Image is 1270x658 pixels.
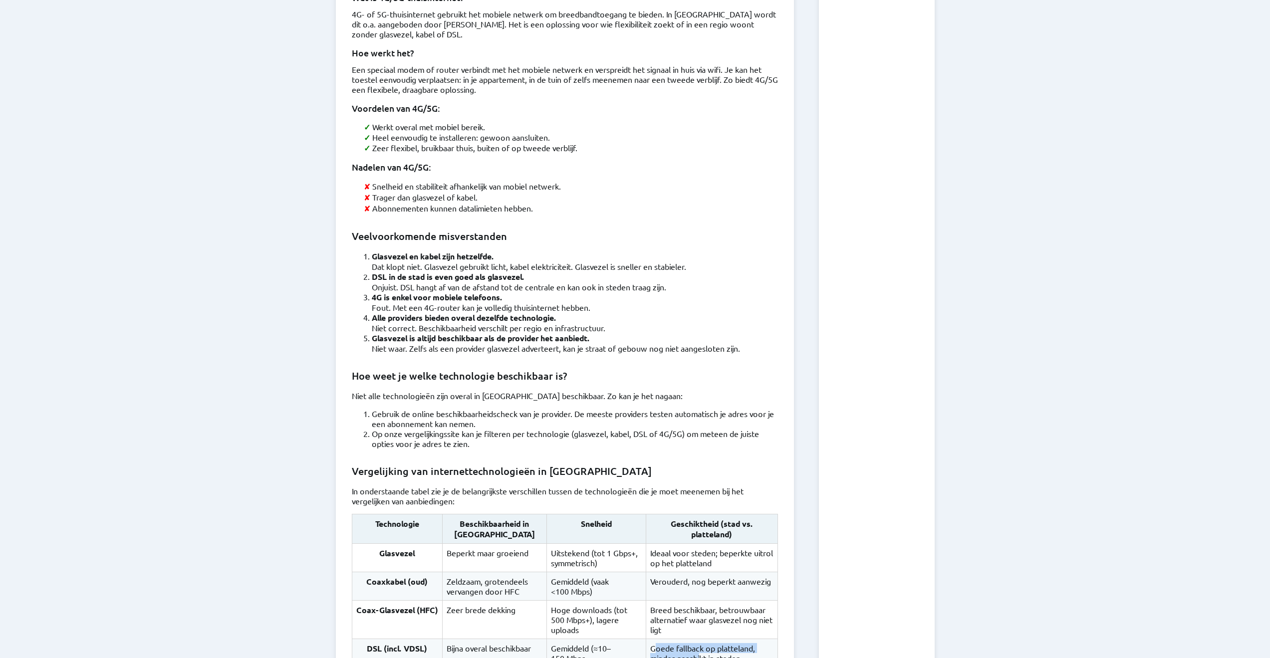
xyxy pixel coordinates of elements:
li: Abonnementen kunnen datalimieten hebben. [364,203,778,214]
p: Niet correct. Beschikbaarheid verschilt per regio en infrastructuur. [372,323,778,333]
th: Snelheid [546,514,646,544]
li: Heel eenvoudig te installeren: gewoon aansluiten. [364,132,778,143]
li: Trager dan glasvezel of kabel. [364,192,778,203]
strong: Glasvezel en kabel zijn hetzelfde. [372,251,494,261]
h4: Nadelen van 4G/5G: [352,161,778,173]
li: Gebruik de online beschikbaarheidscheck van je provider. De meeste providers testen automatisch j... [372,409,778,429]
td: Hoge downloads (tot 500 Mbps+), lagere uploads [546,601,646,639]
strong: Glasvezel is altijd beschikbaar als de provider het aanbiedt. [372,333,590,343]
p: Onjuist. DSL hangt af van de afstand tot de centrale en kan ook in steden traag zijn. [372,282,778,292]
td: Ideaal voor steden; beperkte uitrol op het platteland [646,544,777,572]
li: Zeer flexibel, bruikbaar thuis, buiten of op tweede verblijf. [364,143,778,153]
li: Op onze vergelijkingssite kan je filteren per technologie (glasvezel, kabel, DSL of 4G/5G) om met... [372,429,778,448]
th: Coaxkabel (oud) [352,572,442,601]
h3: Veelvoorkomende misverstanden [352,229,778,243]
strong: 4G is enkel voor mobiele telefoons. [372,292,503,302]
th: Technologie [352,514,442,544]
p: In onderstaande tabel zie je de belangrijkste verschillen tussen de technologieën die je moet mee... [352,486,778,506]
h4: Hoe werkt het? [352,47,778,58]
p: Dat klopt niet. Glasvezel gebruikt licht, kabel elektriciteit. Glasvezel is sneller en stabieler. [372,261,778,271]
p: Fout. Met een 4G-router kan je volledig thuisinternet hebben. [372,302,778,312]
td: Gemiddeld (vaak <100 Mbps) [546,572,646,601]
h4: Voordelen van 4G/5G: [352,102,778,114]
td: Zeldzaam, grotendeels vervangen door HFC [442,572,546,601]
li: Werkt overal met mobiel bereik. [364,122,778,132]
strong: DSL in de stad is even goed als glasvezel. [372,271,524,282]
p: Niet alle technologieën zijn overal in [GEOGRAPHIC_DATA] beschikbaar. Zo kan je het nagaan: [352,391,778,401]
td: Uitstekend (tot 1 Gbps+, symmetrisch) [546,544,646,572]
p: Niet waar. Zelfs als een provider glasvezel adverteert, kan je straat of gebouw nog niet aangeslo... [372,343,778,353]
td: Verouderd, nog beperkt aanwezig [646,572,777,601]
th: Coax-Glasvezel (HFC) [352,601,442,639]
p: Een speciaal modem of router verbindt met het mobiele netwerk en verspreidt het signaal in huis v... [352,64,778,94]
th: Geschiktheid (stad vs. platteland) [646,514,777,544]
td: Zeer brede dekking [442,601,546,639]
p: 4G- of 5G-thuisinternet gebruikt het mobiele netwerk om breedbandtoegang te bieden. In [GEOGRAPHI... [352,9,778,39]
th: Beschikbaarheid in [GEOGRAPHIC_DATA] [442,514,546,544]
td: Breed beschikbaar, betrouwbaar alternatief waar glasvezel nog niet ligt [646,601,777,639]
li: Snelheid en stabiliteit afhankelijk van mobiel netwerk. [364,181,778,192]
h3: Vergelijking van internettechnologieën in [GEOGRAPHIC_DATA] [352,464,778,478]
th: Glasvezel [352,544,442,572]
h3: Hoe weet je welke technologie beschikbaar is? [352,369,778,383]
td: Beperkt maar groeiend [442,544,546,572]
strong: Alle providers bieden overal dezelfde technologie. [372,312,556,323]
